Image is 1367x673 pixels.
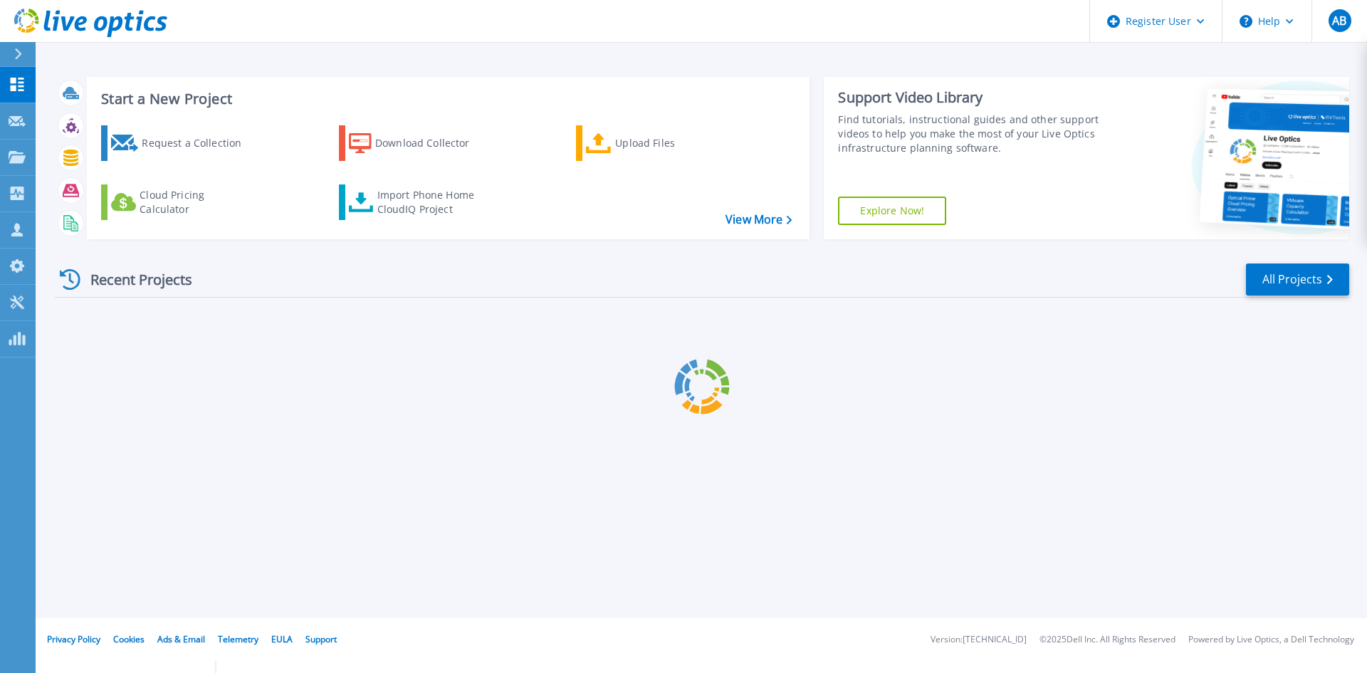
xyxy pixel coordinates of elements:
a: Privacy Policy [47,633,100,645]
a: Upload Files [576,125,735,161]
a: Support [305,633,337,645]
a: Cloud Pricing Calculator [101,184,260,220]
a: Download Collector [339,125,498,161]
div: Cloud Pricing Calculator [140,188,253,216]
h3: Start a New Project [101,91,792,107]
a: Telemetry [218,633,258,645]
a: Explore Now! [838,197,946,225]
div: Recent Projects [55,262,211,297]
a: Cookies [113,633,145,645]
div: Request a Collection [142,129,256,157]
a: View More [726,213,792,226]
a: Request a Collection [101,125,260,161]
a: Ads & Email [157,633,205,645]
div: Upload Files [615,129,729,157]
div: Support Video Library [838,88,1106,107]
li: © 2025 Dell Inc. All Rights Reserved [1039,635,1175,645]
a: EULA [271,633,293,645]
li: Version: [TECHNICAL_ID] [931,635,1027,645]
span: AB [1332,15,1346,26]
div: Download Collector [375,129,489,157]
div: Import Phone Home CloudIQ Project [377,188,488,216]
a: All Projects [1246,264,1349,296]
li: Powered by Live Optics, a Dell Technology [1188,635,1354,645]
div: Find tutorials, instructional guides and other support videos to help you make the most of your L... [838,113,1106,155]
